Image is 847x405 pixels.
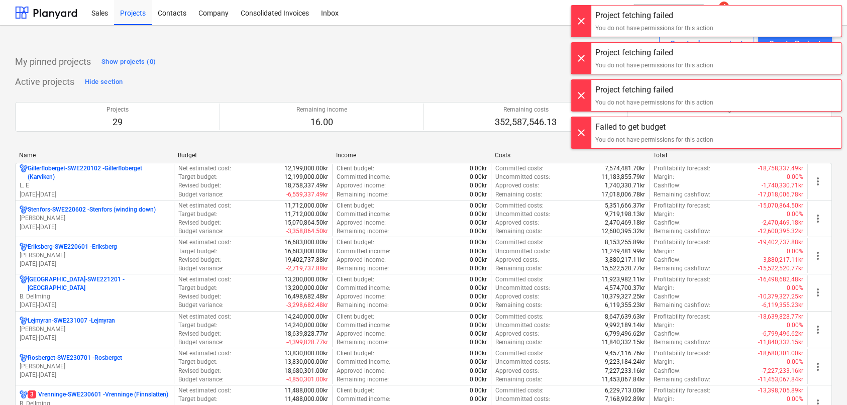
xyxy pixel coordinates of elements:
p: Remaining costs : [495,375,542,384]
p: -12,600,395.32kr [758,227,803,236]
p: 11,712,000.00kr [284,201,328,210]
p: [DATE] - [DATE] [20,223,170,232]
p: Lejmyran-SWE231007 - Lejmyran [28,317,115,325]
p: 13,200,000.00kr [284,284,328,292]
p: Target budget : [178,395,218,403]
div: Project has multi currencies enabled [20,354,28,362]
p: Revised budget : [178,219,221,227]
p: 0.00kr [470,190,487,199]
div: Project fetching failed [595,10,713,22]
p: Committed costs : [495,164,544,173]
p: -19,402,737.88kr [758,238,803,247]
p: 0.00kr [470,301,487,310]
p: 0.00kr [470,284,487,292]
div: Gillerfloberget-SWE220102 -Gillerfloberget (Karviken)L. E[DATE]-[DATE] [20,164,170,199]
p: 12,199,000.00kr [284,173,328,181]
p: [DATE] - [DATE] [20,301,170,310]
p: -6,119,355.23kr [762,301,803,310]
p: Margin : [654,247,674,256]
div: Project fetching failed [595,47,713,59]
span: more_vert [812,250,824,262]
p: Rosberget-SWE230701 - Rosberget [28,354,122,362]
p: 0.00kr [470,292,487,301]
p: Projects [107,106,129,114]
p: Cashflow : [654,181,681,190]
p: -1,740,330.71kr [762,181,803,190]
p: 18,680,301.00kr [284,367,328,375]
div: Income [336,152,487,159]
p: 0.00% [787,284,803,292]
p: Approved income : [337,367,386,375]
p: 9,223,184.24kr [605,358,645,366]
p: 0.00% [787,395,803,403]
p: Remaining cashflow : [654,190,710,199]
p: -11,840,332.15kr [758,338,803,347]
div: Project has multi currencies enabled [20,275,28,292]
p: My pinned projects [15,56,91,68]
p: 0.00kr [470,275,487,284]
div: Project has multi currencies enabled [20,206,28,214]
span: more_vert [812,286,824,298]
div: Failed to get budget [595,121,713,133]
p: Approved income : [337,330,386,338]
p: 0.00kr [470,264,487,273]
p: -18,758,337.49kr [758,164,803,173]
p: Committed costs : [495,238,544,247]
p: Net estimated cost : [178,164,231,173]
p: 6,229,713.00kr [605,386,645,395]
p: 0.00kr [470,227,487,236]
div: Project has multi currencies enabled [20,243,28,251]
p: Client budget : [337,201,374,210]
p: Client budget : [337,349,374,358]
p: Revised budget : [178,256,221,264]
p: 14,240,000.00kr [284,321,328,330]
p: Target budget : [178,321,218,330]
p: 0.00kr [470,313,487,321]
p: Cashflow : [654,367,681,375]
p: Margin : [654,395,674,403]
p: Remaining costs : [495,227,542,236]
p: [DATE] - [DATE] [20,334,170,342]
p: 16,498,682.48kr [284,292,328,301]
p: Remaining costs [495,106,557,114]
p: -3,358,864.50kr [286,227,328,236]
p: 13,830,000.00kr [284,349,328,358]
p: 11,923,982.11kr [601,275,645,284]
p: 0.00% [787,210,803,219]
p: 16,683,000.00kr [284,247,328,256]
div: Project has multi currencies enabled [20,164,28,181]
p: 12,600,395.32kr [601,227,645,236]
p: 0.00kr [470,367,487,375]
p: -2,470,469.18kr [762,219,803,227]
span: 3 [28,390,36,398]
p: 19,402,737.88kr [284,256,328,264]
p: -3,298,682.48kr [286,301,328,310]
div: You do not have permissions for this action [595,98,713,107]
p: 14,240,000.00kr [284,313,328,321]
p: 0.00kr [470,386,487,395]
p: Remaining income : [337,338,389,347]
p: Profitability forecast : [654,201,710,210]
p: 0.00% [787,358,803,366]
p: 0.00kr [470,164,487,173]
p: 0.00kr [470,349,487,358]
p: Client budget : [337,313,374,321]
p: Approved income : [337,292,386,301]
p: Client budget : [337,238,374,247]
p: -15,522,520.77kr [758,264,803,273]
p: Approved income : [337,219,386,227]
p: 15,522,520.77kr [601,264,645,273]
p: 11,840,332.15kr [601,338,645,347]
p: Client budget : [337,275,374,284]
p: 18,639,828.77kr [284,330,328,338]
p: Committed income : [337,321,390,330]
p: Budget variance : [178,301,224,310]
p: 0.00kr [470,201,487,210]
button: Hide section [82,74,125,90]
p: 13,830,000.00kr [284,358,328,366]
p: Remaining cashflow : [654,301,710,310]
p: Committed income : [337,284,390,292]
p: Approved costs : [495,330,539,338]
p: Budget variance : [178,375,224,384]
p: Revised budget : [178,292,221,301]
